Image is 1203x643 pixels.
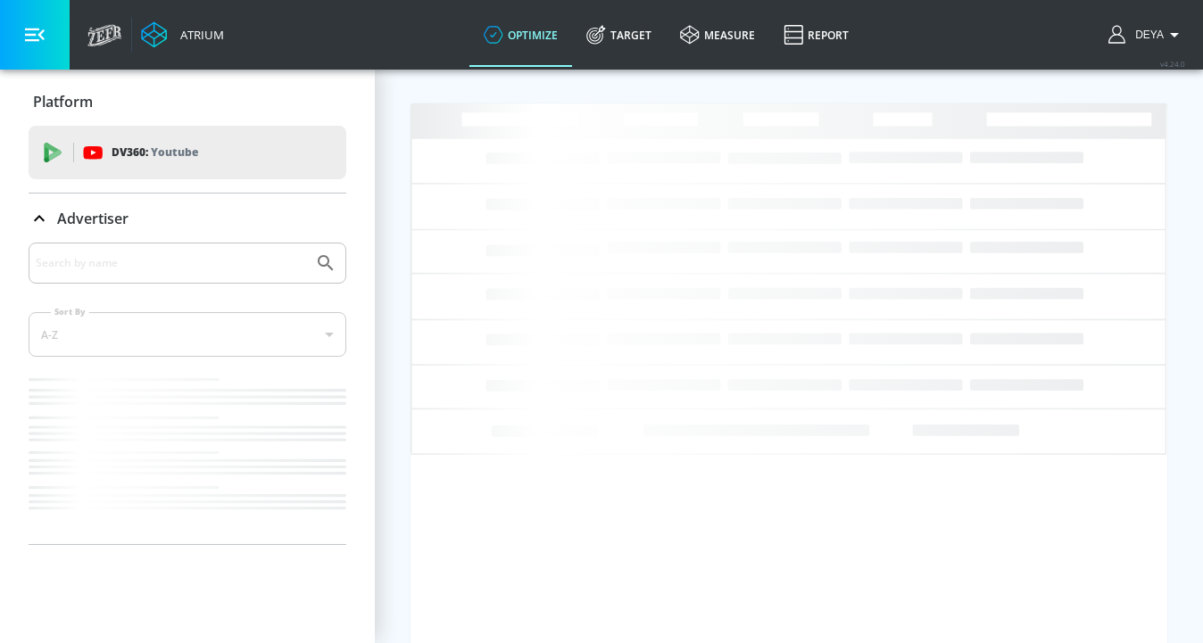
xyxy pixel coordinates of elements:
[36,251,306,275] input: Search by name
[769,3,863,67] a: Report
[29,371,346,544] nav: list of Advertiser
[469,3,572,67] a: optimize
[29,77,346,127] div: Platform
[1160,59,1185,69] span: v 4.24.0
[666,3,769,67] a: measure
[33,92,93,111] p: Platform
[29,243,346,544] div: Advertiser
[141,21,224,48] a: Atrium
[1128,29,1164,41] span: login as: deya.mansell@zefr.com
[173,27,224,43] div: Atrium
[51,306,89,317] label: Sort By
[112,143,198,162] p: DV360:
[57,209,129,228] p: Advertiser
[1108,24,1185,45] button: Deya
[29,312,346,357] div: A-Z
[151,143,198,161] p: Youtube
[29,126,346,179] div: DV360: Youtube
[572,3,666,67] a: Target
[29,194,346,243] div: Advertiser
